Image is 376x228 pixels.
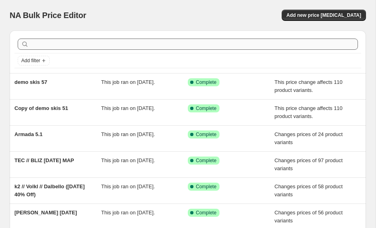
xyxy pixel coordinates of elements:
span: [PERSON_NAME] [DATE] [14,210,77,216]
button: Add new price [MEDICAL_DATA] [282,10,366,21]
span: k2 // Volkl // Dalbello ([DATE] 40% Off) [14,183,85,197]
span: TEC // BLIZ [DATE] MAP [14,157,74,163]
span: Armada 5.1 [14,131,43,137]
span: Complete [196,210,216,216]
span: This job ran on [DATE]. [101,157,155,163]
span: Copy of demo skis 51 [14,105,68,111]
span: This price change affects 110 product variants. [274,105,343,119]
span: demo skis 57 [14,79,47,85]
span: This job ran on [DATE]. [101,131,155,137]
span: Changes prices of 24 product variants [274,131,343,145]
span: This job ran on [DATE]. [101,79,155,85]
span: Changes prices of 56 product variants [274,210,343,224]
button: Add filter [18,56,50,65]
span: Complete [196,131,216,138]
span: Complete [196,79,216,85]
span: Add new price [MEDICAL_DATA] [287,12,361,18]
span: This price change affects 110 product variants. [274,79,343,93]
span: NA Bulk Price Editor [10,11,86,20]
span: Complete [196,183,216,190]
span: Add filter [21,57,40,64]
span: This job ran on [DATE]. [101,210,155,216]
span: This job ran on [DATE]. [101,183,155,189]
span: Changes prices of 97 product variants [274,157,343,171]
span: This job ran on [DATE]. [101,105,155,111]
span: Changes prices of 58 product variants [274,183,343,197]
span: Complete [196,105,216,112]
span: Complete [196,157,216,164]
